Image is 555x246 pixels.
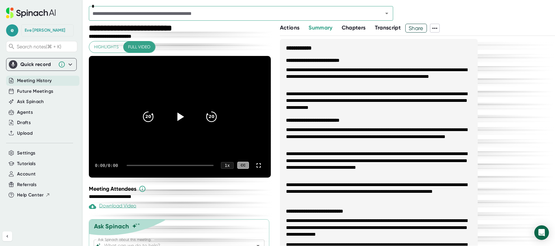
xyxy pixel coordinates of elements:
[280,24,299,32] button: Actions
[375,24,401,31] span: Transcript
[128,43,150,51] span: Full video
[17,160,36,167] button: Tutorials
[25,28,65,33] div: Eve Shapiro
[382,9,391,18] button: Open
[17,98,44,105] button: Ask Spinach
[95,163,119,168] div: 0:00 / 0:00
[309,24,332,31] span: Summary
[89,203,136,210] div: Download Video
[17,88,53,95] button: Future Meetings
[17,109,33,116] button: Agents
[221,162,234,169] div: 1 x
[309,24,332,32] button: Summary
[406,23,427,33] span: Share
[17,150,36,157] button: Settings
[123,41,155,53] button: Full video
[280,24,299,31] span: Actions
[342,24,366,31] span: Chapters
[17,192,44,199] span: Help Center
[20,61,55,68] div: Quick record
[17,44,75,50] span: Search notes (⌘ + K)
[237,162,249,169] div: CC
[17,119,31,126] button: Drafts
[89,185,272,192] div: Meeting Attendees
[17,171,36,178] button: Account
[17,181,37,188] button: Referrals
[17,130,33,137] button: Upload
[6,24,18,36] span: e
[17,192,50,199] button: Help Center
[94,43,119,51] span: Highlights
[94,223,129,230] div: Ask Spinach
[2,231,12,241] button: Collapse sidebar
[89,41,124,53] button: Highlights
[534,225,549,240] div: Open Intercom Messenger
[9,58,74,71] div: Quick record
[375,24,401,32] button: Transcript
[17,77,52,84] button: Meeting History
[342,24,366,32] button: Chapters
[405,24,427,33] button: Share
